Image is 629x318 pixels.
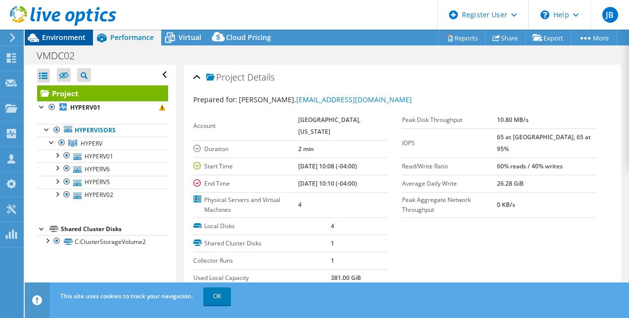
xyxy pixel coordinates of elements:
label: Average Daily Write [402,179,497,189]
a: HYPERV01 [37,150,168,162]
b: 381.00 GiB [331,274,361,282]
a: HYPERV6 [37,162,168,175]
b: 26.28 GiB [497,179,524,188]
label: Duration [193,144,298,154]
span: [PERSON_NAME], [239,95,412,104]
span: Cloud Pricing [226,33,271,42]
label: Read/Write Ratio [402,161,497,171]
span: This site uses cookies to track your navigation. [60,292,193,300]
span: Environment [42,33,86,42]
b: 0 KB/s [497,200,515,209]
label: Prepared for: [193,95,237,104]
label: IOPS [402,138,497,148]
b: [DATE] 10:08 (-04:00) [298,162,357,170]
a: Reports [438,30,486,45]
a: HYPERV5 [37,176,168,189]
label: Peak Disk Throughput [402,115,497,125]
a: HYPERV01 [37,101,168,114]
label: Local Disks [193,221,331,231]
a: Share [485,30,526,45]
span: Virtual [179,33,201,42]
b: 1 [331,256,334,265]
a: More [571,30,617,45]
a: Project [37,85,168,101]
b: 65 at [GEOGRAPHIC_DATA], 65 at 95% [497,133,591,153]
b: 10.80 MB/s [497,116,529,124]
b: HYPERV01 [70,103,100,112]
label: Physical Servers and Virtual Machines [193,195,298,215]
label: Account [193,121,298,131]
span: Project [206,73,245,82]
b: [GEOGRAPHIC_DATA], [US_STATE] [298,116,360,136]
label: Collector Runs [193,256,331,266]
label: Used Local Capacity [193,273,331,283]
a: C:ClusterStorageVolume2 [37,235,168,248]
a: HYPERV [37,137,168,150]
label: Peak Aggregate Network Throughput [402,195,497,215]
a: HYPERV02 [37,189,168,201]
span: HYPERV [81,139,102,148]
a: Hypervisors [37,124,168,137]
a: OK [203,287,231,305]
b: 4 [331,222,334,230]
h1: VMDC02 [32,50,90,61]
b: 2 min [298,145,314,153]
span: JB [602,7,618,23]
label: Start Time [193,161,298,171]
svg: \n [540,10,549,19]
label: End Time [193,179,298,189]
span: Details [247,71,274,83]
a: Export [525,30,571,45]
span: Performance [110,33,154,42]
label: Shared Cluster Disks [193,238,331,248]
b: 4 [298,200,302,209]
b: [DATE] 10:10 (-04:00) [298,179,357,188]
a: [EMAIL_ADDRESS][DOMAIN_NAME] [296,95,412,104]
b: 60% reads / 40% writes [497,162,563,170]
div: Shared Cluster Disks [61,223,168,235]
b: 1 [331,239,334,247]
